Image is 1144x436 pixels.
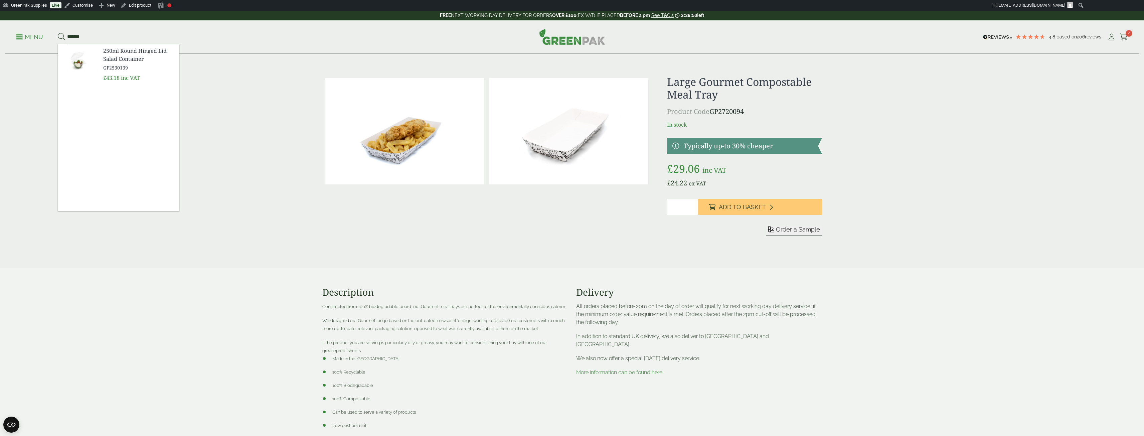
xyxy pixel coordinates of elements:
i: Cart [1120,34,1128,40]
div: 4.79 Stars [1015,34,1045,40]
span: We designed our Gourmet range based on the out-dated ‘newsprint ‘design, wanting to provide our c... [322,318,564,331]
a: 2 [1120,32,1128,42]
span: 3:36:50 [681,13,697,18]
span: Made in the [GEOGRAPHIC_DATA] [332,356,399,361]
i: My Account [1107,34,1116,40]
span: If the product you are serving is particularly oily or greasy, you may want to consider lining yo... [322,340,547,353]
img: IMG_4633 [489,78,648,184]
span: 100% Recyclable [332,370,365,375]
span: 100% Biodegradable [332,383,373,388]
a: See T&C's [651,13,674,18]
img: REVIEWS.io [983,35,1012,39]
span: £43.18 [103,74,120,82]
span: 100% Compostable [332,396,370,401]
img: GreenPak Supplies [539,29,605,45]
span: inc VAT [121,74,140,82]
span: Order a Sample [776,226,820,233]
a: 250ml Round Hinged Lid Salad Container GP2530139 [103,47,174,71]
span: Add to Basket [719,203,766,211]
p: In stock [667,121,822,129]
bdi: 24.22 [667,178,687,187]
a: Live [50,2,61,8]
strong: FREE [440,13,451,18]
h3: Description [322,287,568,298]
strong: BEFORE 2 pm [620,13,650,18]
p: All orders placed before 2pm on the day of order will qualify for next working day delivery servi... [576,302,822,326]
img: IMG_4658 [325,78,484,184]
span: Product Code [667,107,709,116]
span: 206 [1077,34,1085,39]
span: [EMAIL_ADDRESS][DOMAIN_NAME] [997,3,1065,8]
div: Focus keyphrase not set [167,3,171,7]
p: GP2720094 [667,107,822,117]
p: Menu [16,33,43,41]
h1: Large Gourmet Compostable Meal Tray [667,76,822,101]
span: £ [667,161,673,176]
span: £ [667,178,671,187]
a: Menu [16,33,43,40]
span: Low cost per unit [332,423,366,428]
p: We also now offer a special [DATE] delivery service. [576,354,822,362]
span: reviews [1085,34,1101,39]
span: ex VAT [689,180,706,187]
h3: Delivery [576,287,822,298]
span: 250ml Round Hinged Lid Salad Container [103,47,174,63]
span: Can be used to serve a variety of products [332,410,416,415]
img: GP2530139 [58,44,98,76]
a: More information can be found here. [576,369,663,376]
button: Open CMP widget [3,417,19,433]
strong: OVER £100 [552,13,577,18]
span: 4.8 [1049,34,1056,39]
button: Add to Basket [698,199,822,215]
span: Based on [1056,34,1077,39]
bdi: 29.06 [667,161,700,176]
span: 2 [1126,30,1132,37]
p: In addition to standard UK delivery, we also deliver to [GEOGRAPHIC_DATA] and [GEOGRAPHIC_DATA]. [576,332,822,348]
button: Order a Sample [766,226,822,236]
span: inc VAT [702,166,726,175]
span: Constructed from 100% biodegradable board, our Gourmet meal trays are perfect for the environment... [322,304,565,309]
span: left [697,13,704,18]
span: GP2530139 [103,64,174,71]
